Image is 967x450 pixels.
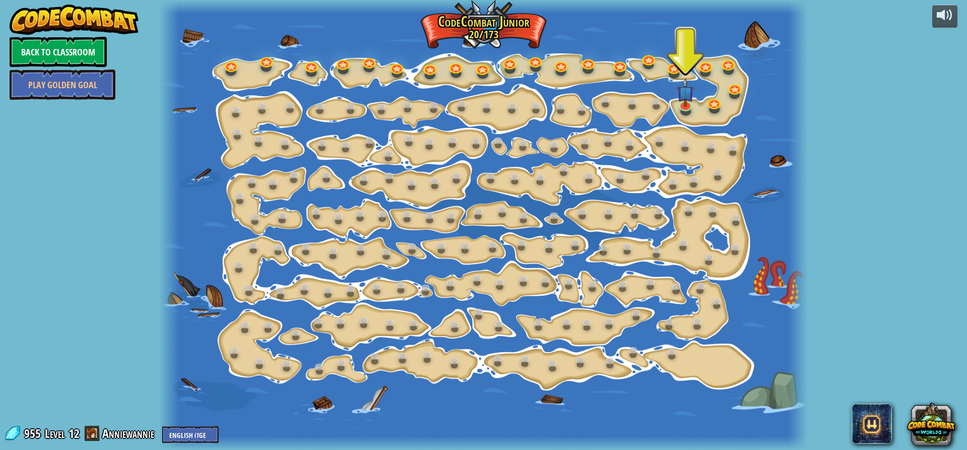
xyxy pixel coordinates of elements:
[932,5,957,28] button: Adjust volume
[24,425,44,441] span: 955
[68,425,80,441] span: 12
[102,425,157,441] a: Anniewannie
[10,70,115,100] a: Play Golden Goal
[10,37,107,67] a: Back to Classroom
[677,78,694,107] img: level-banner-unstarted-subscriber.png
[45,425,65,442] span: Level
[10,5,139,35] img: CodeCombat - Learn how to code by playing a game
